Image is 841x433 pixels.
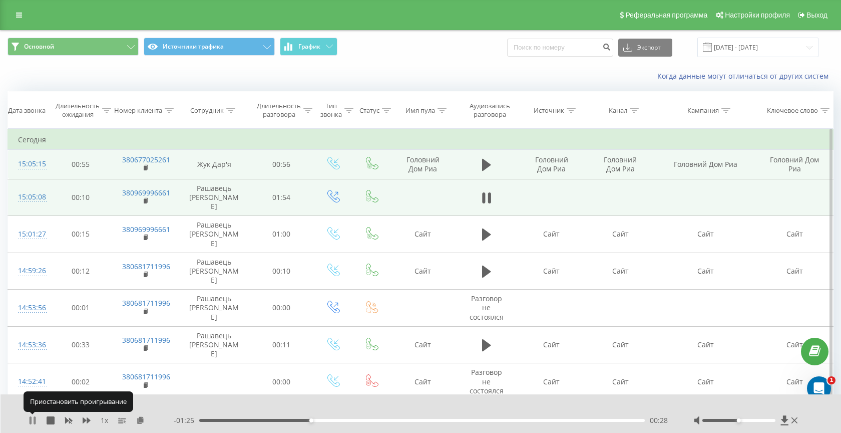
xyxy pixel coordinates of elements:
div: Приостановить проигрывание [24,391,133,411]
div: 15:01:27 [18,225,39,244]
td: Рашавець [PERSON_NAME] [178,290,249,327]
span: Настройки профиля [725,11,790,19]
input: Поиск по номеру [507,39,613,57]
div: Accessibility label [737,418,741,422]
a: 380677025261 [122,155,170,164]
td: Сайт [390,363,456,400]
span: 1 x [101,415,108,425]
td: 00:15 [49,216,112,253]
td: Сайт [586,363,654,400]
div: 14:53:56 [18,298,39,318]
div: Ключевое слово [767,106,818,115]
td: 00:02 [49,363,112,400]
button: Основной [8,38,139,56]
td: 01:00 [250,216,313,253]
td: Сайт [390,216,456,253]
td: 00:01 [49,290,112,327]
td: Сайт [655,253,757,290]
a: 380681711996 [122,298,170,308]
td: Рашавець [PERSON_NAME] [178,253,249,290]
td: 00:10 [49,179,112,216]
td: 00:00 [250,363,313,400]
iframe: Intercom live chat [807,376,831,400]
td: Сайт [586,326,654,363]
td: 00:11 [250,326,313,363]
div: Номер клиента [114,106,162,115]
div: 15:05:15 [18,154,39,174]
a: 380681711996 [122,335,170,345]
td: Сайт [390,253,456,290]
a: 380681711996 [122,372,170,381]
td: Сайт [756,216,833,253]
span: Реферальная программа [625,11,707,19]
td: Головний Дом Риа [390,150,456,179]
div: 14:53:36 [18,335,39,355]
td: Сегодня [8,130,833,150]
td: 00:10 [250,253,313,290]
span: 1 [827,376,835,384]
button: Источники трафика [144,38,275,56]
td: Сайт [756,363,833,400]
td: Сайт [655,326,757,363]
td: Сайт [517,253,586,290]
td: Жук Дар'я [178,150,249,179]
span: 00:28 [650,415,668,425]
span: Разговор не состоялся [470,294,504,321]
a: 380969996661 [122,188,170,197]
td: Сайт [655,216,757,253]
td: Сайт [655,363,757,400]
button: Экспорт [618,39,672,57]
span: График [298,43,320,50]
td: Сайт [756,253,833,290]
td: Головний Дом Риа [655,150,757,179]
div: Тип звонка [320,102,342,119]
a: Когда данные могут отличаться от других систем [657,71,833,81]
td: Сайт [517,326,586,363]
td: 00:56 [250,150,313,179]
td: 00:33 [49,326,112,363]
td: Рашавець [PERSON_NAME] [178,216,249,253]
td: Сайт [390,326,456,363]
div: 14:52:41 [18,372,39,391]
div: 15:05:08 [18,187,39,207]
div: Длительность ожидания [56,102,100,119]
td: Сайт [586,253,654,290]
td: Сайт [756,326,833,363]
span: Основной [24,43,54,51]
div: Имя пула [405,106,435,115]
td: Головний Дом Риа [586,150,654,179]
div: Длительность разговора [257,102,301,119]
div: Статус [359,106,379,115]
td: Сайт [517,216,586,253]
a: 380681711996 [122,262,170,271]
td: 00:00 [250,290,313,327]
div: 14:59:26 [18,261,39,281]
td: Рашавець [PERSON_NAME] [178,179,249,216]
span: - 01:25 [174,415,199,425]
div: Accessibility label [309,418,313,422]
div: Источник [534,106,564,115]
div: Канал [609,106,627,115]
td: Сайт [586,216,654,253]
span: Выход [806,11,827,19]
td: 00:12 [49,253,112,290]
td: Головний Дом Риа [756,150,833,179]
td: 00:55 [49,150,112,179]
a: 380969996661 [122,225,170,234]
span: Разговор не состоялся [470,367,504,395]
div: Аудиозапись разговора [465,102,515,119]
td: 01:54 [250,179,313,216]
div: Дата звонка [8,106,46,115]
td: Рашавець [PERSON_NAME] [178,326,249,363]
button: График [280,38,337,56]
td: Сайт [517,363,586,400]
div: Сотрудник [190,106,224,115]
td: Головний Дом Риа [517,150,586,179]
div: Кампания [687,106,719,115]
